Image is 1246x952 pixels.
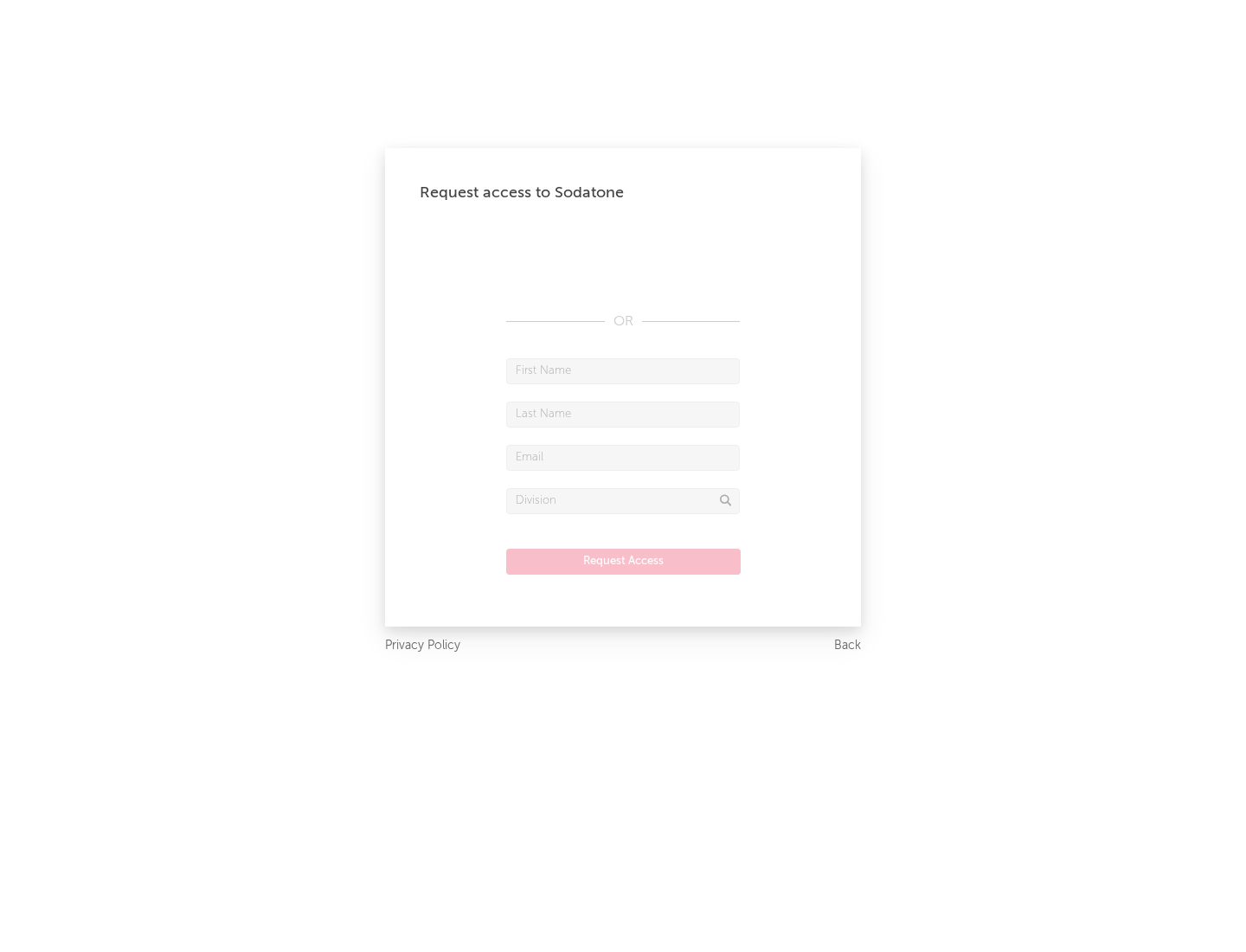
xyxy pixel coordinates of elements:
div: OR [506,312,740,332]
input: Division [506,488,740,514]
input: Last Name [506,402,740,428]
input: Email [506,445,740,471]
button: Request Access [506,549,741,575]
a: Privacy Policy [385,635,460,657]
div: Request access to Sodatone [420,183,826,203]
a: Back [834,635,861,657]
input: First Name [506,358,740,384]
